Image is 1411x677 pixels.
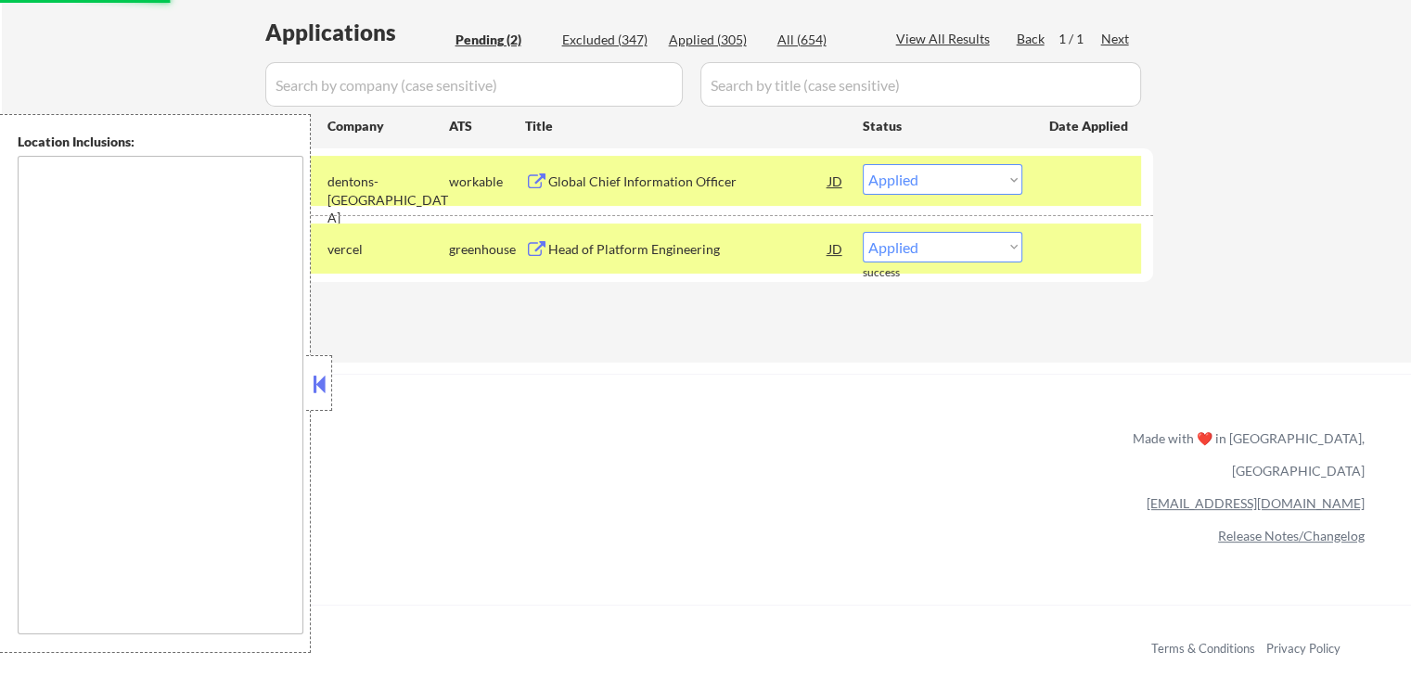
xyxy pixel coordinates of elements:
[1266,641,1340,656] a: Privacy Policy
[1151,641,1255,656] a: Terms & Conditions
[1147,495,1365,511] a: [EMAIL_ADDRESS][DOMAIN_NAME]
[1049,117,1131,135] div: Date Applied
[1125,422,1365,487] div: Made with ❤️ in [GEOGRAPHIC_DATA], [GEOGRAPHIC_DATA]
[327,172,449,227] div: dentons-[GEOGRAPHIC_DATA]
[777,31,870,49] div: All (654)
[327,240,449,259] div: vercel
[827,232,845,265] div: JD
[827,164,845,198] div: JD
[449,172,525,191] div: workable
[1058,30,1101,48] div: 1 / 1
[449,117,525,135] div: ATS
[455,31,548,49] div: Pending (2)
[449,240,525,259] div: greenhouse
[18,133,303,151] div: Location Inclusions:
[548,172,828,191] div: Global Chief Information Officer
[1218,528,1365,543] a: Release Notes/Changelog
[525,117,845,135] div: Title
[562,31,655,49] div: Excluded (347)
[700,62,1141,107] input: Search by title (case sensitive)
[669,31,762,49] div: Applied (305)
[548,240,828,259] div: Head of Platform Engineering
[863,265,937,281] div: success
[327,117,449,135] div: Company
[1017,30,1046,48] div: Back
[265,21,449,44] div: Applications
[896,30,995,48] div: View All Results
[265,62,683,107] input: Search by company (case sensitive)
[863,109,1022,142] div: Status
[37,448,745,467] a: Refer & earn free applications 👯‍♀️
[1101,30,1131,48] div: Next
